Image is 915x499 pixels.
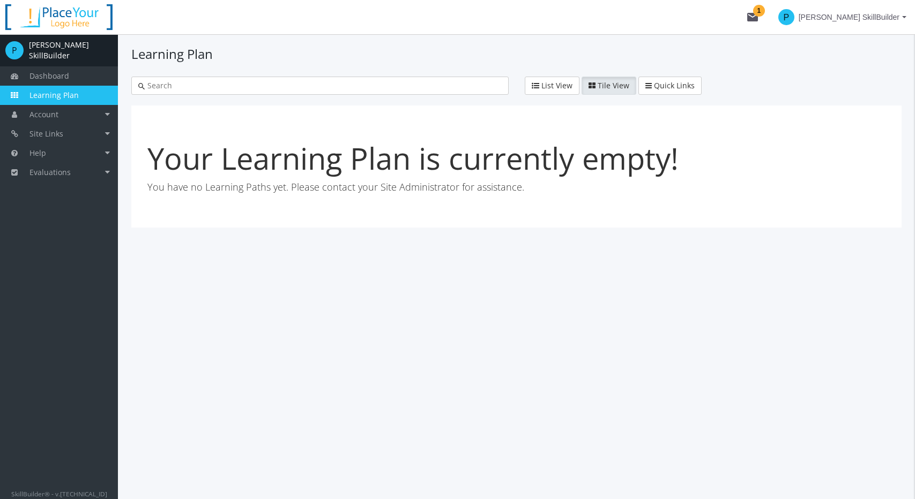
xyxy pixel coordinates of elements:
input: Search [145,80,502,91]
span: List View [541,80,572,90]
span: Tile View [598,80,629,90]
h1: Your Learning Plan is currently empty! [147,142,886,175]
span: Dashboard [29,71,69,81]
mat-icon: mail [746,11,759,24]
span: Help [29,148,46,158]
span: P [5,41,24,59]
div: [PERSON_NAME] SkillBuilder [29,40,113,61]
small: SkillBuilder® - v.[TECHNICAL_ID] [11,489,107,498]
span: Quick Links [654,80,695,90]
h1: Learning Plan [131,45,902,63]
span: Account [29,109,58,119]
span: P [778,9,794,25]
span: Evaluations [29,167,71,177]
span: Learning Plan [29,90,79,100]
span: [PERSON_NAME] SkillBuilder [799,7,899,27]
p: You have no Learning Paths yet. Please contact your Site Administrator for assistance. [147,180,886,194]
span: Site Links [29,128,63,139]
